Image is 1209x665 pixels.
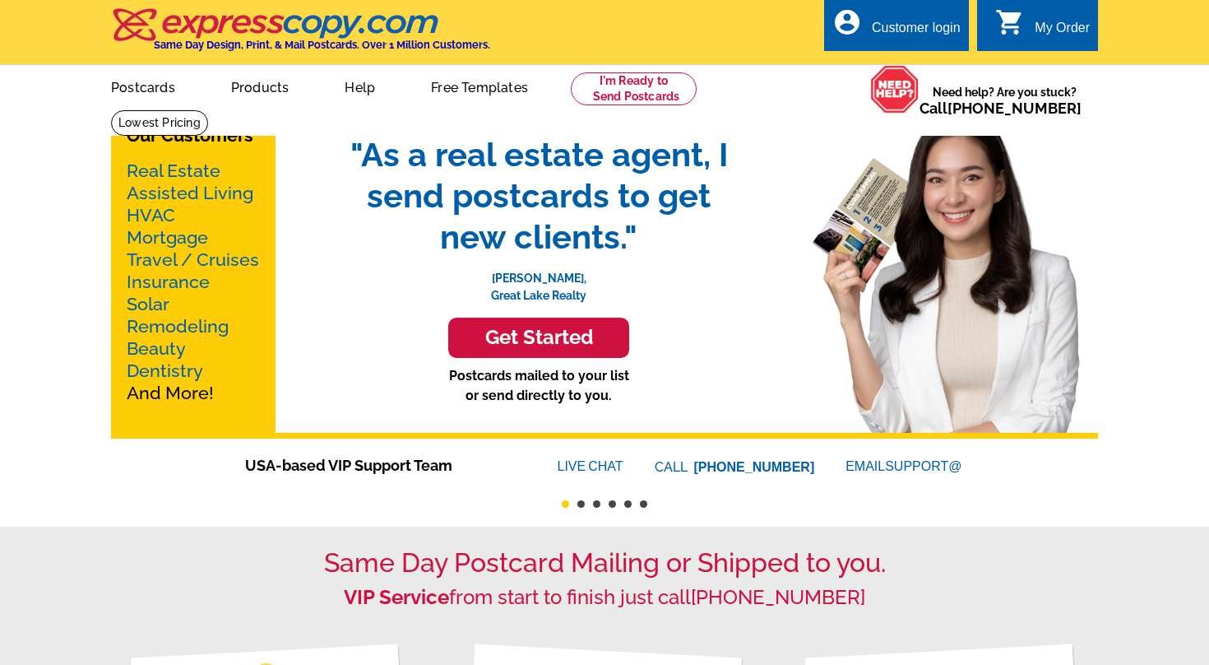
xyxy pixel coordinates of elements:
button: 2 of 6 [577,500,585,508]
a: Products [205,67,316,105]
a: [PHONE_NUMBER] [947,100,1082,117]
a: Real Estate [127,160,220,181]
a: Solar [127,294,169,314]
button: 3 of 6 [593,500,600,508]
p: [PERSON_NAME], Great Lake Realty [333,258,744,305]
font: CALL [655,458,690,477]
a: HVAC [127,205,175,226]
a: Free Templates [405,67,554,105]
div: Customer login [872,21,961,44]
button: 5 of 6 [624,500,632,508]
a: Postcards [85,67,201,105]
button: 1 of 6 [562,500,569,508]
strong: VIP Service [344,585,449,609]
i: shopping_cart [995,7,1025,37]
h4: Same Day Design, Print, & Mail Postcards. Over 1 Million Customers. [154,39,490,51]
a: Beauty [127,338,186,359]
div: My Order [1035,21,1090,44]
span: "As a real estate agent, I send postcards to get new clients." [333,134,744,258]
i: account_circle [832,7,862,37]
h1: Same Day Postcard Mailing or Shipped to you. [111,547,1098,579]
a: Mortgage [127,227,208,248]
p: And More! [127,160,260,404]
a: Same Day Design, Print, & Mail Postcards. Over 1 Million Customers. [111,20,490,51]
span: USA-based VIP Support Team [245,454,508,477]
span: Need help? Are you stuck? [919,84,1090,117]
a: [PHONE_NUMBER] [691,585,865,609]
a: EMAILSUPPORT@ [845,459,964,473]
a: Dentistry [127,360,203,381]
h2: from start to finish just call [111,586,1098,610]
font: LIVE [558,457,589,477]
a: LIVECHAT [558,459,623,473]
a: Get Started [333,318,744,358]
img: help [870,65,919,114]
button: 6 of 6 [640,500,647,508]
a: Travel / Cruises [127,249,259,270]
span: Call [919,100,1082,117]
p: Postcards mailed to your list or send directly to you. [333,366,744,406]
a: Remodeling [127,316,229,337]
a: [PHONE_NUMBER] [694,460,815,474]
h3: Get Started [469,326,609,350]
a: shopping_cart My Order [995,18,1090,39]
a: Insurance [127,272,210,292]
a: Assisted Living [127,183,253,203]
a: account_circle Customer login [832,18,961,39]
a: Help [318,67,401,105]
font: SUPPORT@ [885,457,964,477]
button: 4 of 6 [609,500,616,508]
